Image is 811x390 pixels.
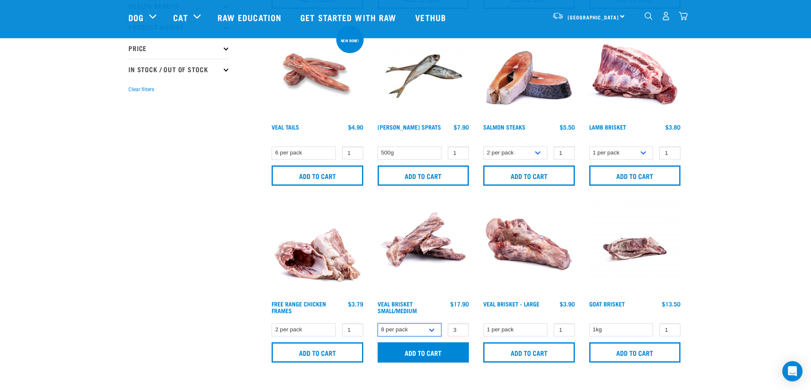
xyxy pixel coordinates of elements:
[173,11,188,24] a: Cat
[272,302,326,312] a: Free Range Chicken Frames
[679,12,688,21] img: home-icon@2x.png
[665,124,680,130] div: $3.80
[454,124,469,130] div: $7.90
[589,125,626,128] a: Lamb Brisket
[128,86,154,93] button: Clear filters
[450,301,469,307] div: $17.90
[407,0,457,34] a: Vethub
[378,165,469,186] input: Add to cart
[560,301,575,307] div: $3.90
[348,124,363,130] div: $4.90
[448,323,469,336] input: 1
[378,342,469,363] input: Add to cart
[483,165,575,186] input: Add to cart
[376,24,471,120] img: Jack Mackarel Sparts Raw Fish For Dogs
[483,342,575,363] input: Add to cart
[342,146,363,160] input: 1
[209,0,292,34] a: Raw Education
[269,201,365,297] img: 1236 Chicken Frame Turks 01
[560,124,575,130] div: $5.50
[448,146,469,160] input: 1
[659,323,680,336] input: 1
[481,201,577,297] img: 1205 Veal Brisket 1pp 01
[662,301,680,307] div: $13.50
[337,34,363,47] div: New bone!
[659,146,680,160] input: 1
[587,201,683,297] img: Goat Brisket
[269,24,365,120] img: Veal Tails
[552,12,563,20] img: van-moving.png
[128,59,230,80] p: In Stock / Out Of Stock
[568,16,619,19] span: [GEOGRAPHIC_DATA]
[661,12,670,21] img: user.png
[128,11,144,24] a: Dog
[483,125,525,128] a: Salmon Steaks
[782,361,803,382] div: Open Intercom Messenger
[348,301,363,307] div: $3.79
[589,302,625,305] a: Goat Brisket
[378,125,441,128] a: [PERSON_NAME] Sprats
[587,24,683,120] img: 1240 Lamb Brisket Pieces 01
[272,165,363,186] input: Add to cart
[554,323,575,336] input: 1
[481,24,577,120] img: 1148 Salmon Steaks 01
[128,38,230,59] p: Price
[483,302,539,305] a: Veal Brisket - Large
[342,323,363,336] input: 1
[292,0,407,34] a: Get started with Raw
[272,342,363,363] input: Add to cart
[554,146,575,160] input: 1
[378,302,417,312] a: Veal Brisket Small/Medium
[272,125,299,128] a: Veal Tails
[645,12,653,20] img: home-icon-1@2x.png
[589,165,681,186] input: Add to cart
[589,342,681,363] input: Add to cart
[376,201,471,297] img: 1207 Veal Brisket 4pp 01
